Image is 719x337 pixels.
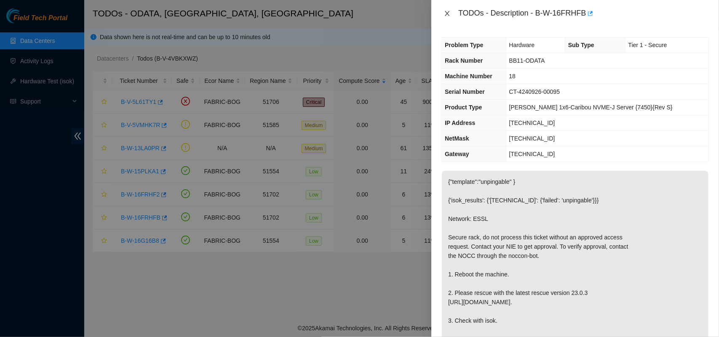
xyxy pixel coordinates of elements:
span: Tier 1 - Secure [628,42,667,48]
span: Hardware [509,42,535,48]
span: Sub Type [568,42,594,48]
span: Rack Number [445,57,483,64]
span: IP Address [445,119,475,126]
span: [TECHNICAL_ID] [509,135,555,142]
button: Close [441,10,453,18]
span: close [444,10,451,17]
div: TODOs - Description - B-W-16FRHFB [458,7,709,20]
span: Serial Number [445,88,485,95]
span: Product Type [445,104,482,111]
span: Machine Number [445,73,492,80]
span: [TECHNICAL_ID] [509,151,555,157]
span: 18 [509,73,516,80]
span: [PERSON_NAME] 1x6-Caribou NVME-J Server {7450}{Rev S} [509,104,673,111]
span: NetMask [445,135,469,142]
span: Gateway [445,151,469,157]
span: BB11-ODATA [509,57,545,64]
span: [TECHNICAL_ID] [509,119,555,126]
span: Problem Type [445,42,484,48]
span: CT-4240926-00095 [509,88,560,95]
